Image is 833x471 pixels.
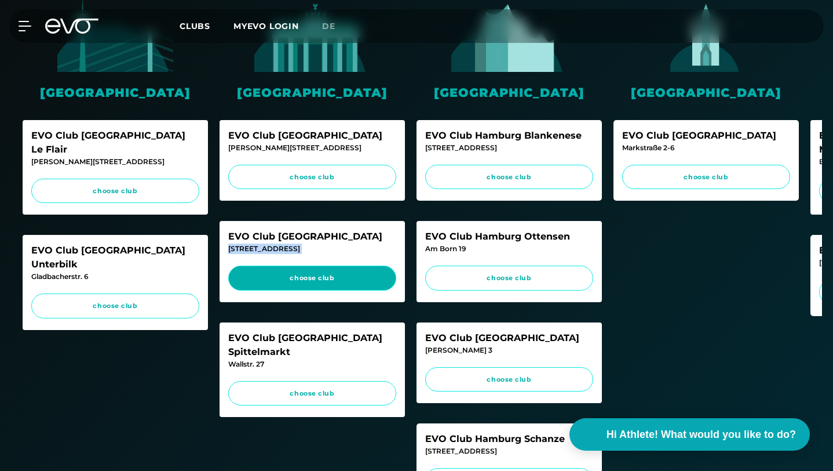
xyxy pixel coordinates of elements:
[239,172,385,182] span: choose club
[233,21,299,31] a: MYEVO LOGIN
[31,271,199,282] div: Gladbacherstr. 6
[23,84,208,102] div: [GEOGRAPHIC_DATA]
[613,84,799,102] div: [GEOGRAPHIC_DATA]
[31,157,199,167] div: [PERSON_NAME][STREET_ADDRESS]
[42,186,188,196] span: choose club
[569,418,810,451] button: Hi Athlete! What would you like to do?
[228,359,396,369] div: Wallstr. 27
[228,129,396,143] div: EVO Club [GEOGRAPHIC_DATA]
[322,20,349,33] a: de
[425,129,593,143] div: EVO Club Hamburg Blankenese
[228,143,396,153] div: [PERSON_NAME][STREET_ADDRESS]
[228,331,396,359] div: EVO Club [GEOGRAPHIC_DATA] Spittelmarkt
[425,432,593,446] div: EVO Club Hamburg Schanze
[180,21,210,31] span: Clubs
[220,84,405,102] div: [GEOGRAPHIC_DATA]
[31,294,199,318] a: choose club
[425,367,593,392] a: choose club
[622,165,790,190] a: choose club
[425,345,593,356] div: [PERSON_NAME] 3
[228,165,396,190] a: choose club
[322,21,335,31] span: de
[622,143,790,153] div: Markstraße 2-6
[425,165,593,190] a: choose club
[417,84,602,102] div: [GEOGRAPHIC_DATA]
[31,179,199,204] a: choose club
[436,273,582,283] span: choose club
[228,266,396,291] a: choose club
[228,230,396,244] div: EVO Club [GEOGRAPHIC_DATA]
[228,381,396,406] a: choose club
[239,273,385,283] span: choose club
[31,129,199,157] div: EVO Club [GEOGRAPHIC_DATA] Le Flair
[228,244,396,254] div: [STREET_ADDRESS]
[42,301,188,311] span: choose club
[436,172,582,182] span: choose club
[425,230,593,244] div: EVO Club Hamburg Ottensen
[180,20,233,31] a: Clubs
[425,266,593,291] a: choose club
[31,244,199,271] div: EVO Club [GEOGRAPHIC_DATA] Unterbilk
[425,331,593,345] div: EVO Club [GEOGRAPHIC_DATA]
[425,446,593,456] div: [STREET_ADDRESS]
[425,143,593,153] div: [STREET_ADDRESS]
[633,172,779,182] span: choose club
[436,375,582,385] span: choose club
[622,129,790,143] div: EVO Club [GEOGRAPHIC_DATA]
[425,244,593,254] div: Am Born 19
[239,389,385,398] span: choose club
[607,427,796,443] span: Hi Athlete! What would you like to do?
